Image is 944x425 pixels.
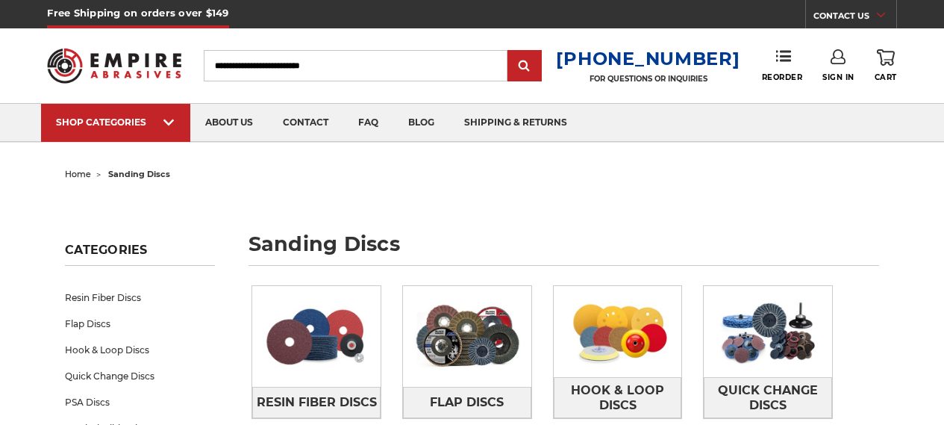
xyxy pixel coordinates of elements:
span: Hook & Loop Discs [554,378,681,418]
img: Empire Abrasives [47,40,181,92]
img: Resin Fiber Discs [252,291,381,382]
span: sanding discs [108,169,170,179]
a: Resin Fiber Discs [252,387,381,418]
input: Submit [510,52,540,81]
a: faq [343,104,393,142]
img: Hook & Loop Discs [554,286,682,377]
p: FOR QUESTIONS OR INQUIRIES [556,74,740,84]
a: Reorder [762,49,803,81]
a: Quick Change Discs [65,363,215,389]
a: home [65,169,91,179]
span: Reorder [762,72,803,82]
span: Cart [875,72,897,82]
a: about us [190,104,268,142]
a: Flap Discs [65,311,215,337]
span: Sign In [822,72,854,82]
img: Quick Change Discs [704,286,832,377]
div: SHOP CATEGORIES [56,117,175,128]
span: Quick Change Discs [704,378,831,418]
h5: Categories [65,243,215,266]
a: Quick Change Discs [704,377,832,418]
span: Resin Fiber Discs [257,390,377,415]
a: PSA Discs [65,389,215,415]
a: contact [268,104,343,142]
a: CONTACT US [813,7,896,28]
span: Flap Discs [430,390,504,415]
a: blog [393,104,449,142]
a: Flap Discs [403,387,531,418]
a: [PHONE_NUMBER] [556,48,740,69]
a: Hook & Loop Discs [65,337,215,363]
a: Hook & Loop Discs [554,377,682,418]
img: Flap Discs [403,291,531,382]
a: shipping & returns [449,104,582,142]
a: Resin Fiber Discs [65,285,215,311]
a: Cart [875,49,897,82]
h1: sanding discs [248,234,879,266]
